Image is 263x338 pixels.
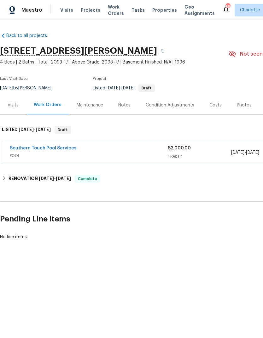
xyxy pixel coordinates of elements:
button: Copy Address [157,45,168,57]
span: [DATE] [246,150,259,155]
span: Project [93,77,107,81]
span: - [39,176,71,181]
span: Maestro [21,7,42,13]
span: Draft [55,127,70,133]
span: POOL [10,153,168,159]
div: 1 Repair [168,153,231,160]
span: - [231,149,259,156]
span: Projects [81,7,100,13]
span: [DATE] [39,176,54,181]
div: Notes [118,102,131,108]
div: Visits [8,102,19,108]
div: Maintenance [77,102,103,108]
span: Charlotte [240,7,260,13]
span: Complete [75,176,100,182]
span: [DATE] [19,127,34,132]
div: Costs [209,102,222,108]
div: Condition Adjustments [146,102,194,108]
span: Visits [60,7,73,13]
span: $2,000.00 [168,146,191,150]
span: Listed [93,86,155,90]
span: - [19,127,51,132]
span: [DATE] [107,86,120,90]
div: Work Orders [34,102,61,108]
a: Southern Touch Pool Services [10,146,77,150]
div: 85 [225,4,230,10]
div: Photos [237,102,252,108]
span: [DATE] [56,176,71,181]
span: Properties [152,7,177,13]
span: [DATE] [36,127,51,132]
span: Geo Assignments [184,4,215,16]
span: Tasks [131,8,145,12]
span: [DATE] [121,86,135,90]
h6: RENOVATION [9,175,71,183]
span: Work Orders [108,4,124,16]
h6: LISTED [2,126,51,134]
span: - [107,86,135,90]
span: [DATE] [231,150,244,155]
span: Draft [139,86,154,90]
